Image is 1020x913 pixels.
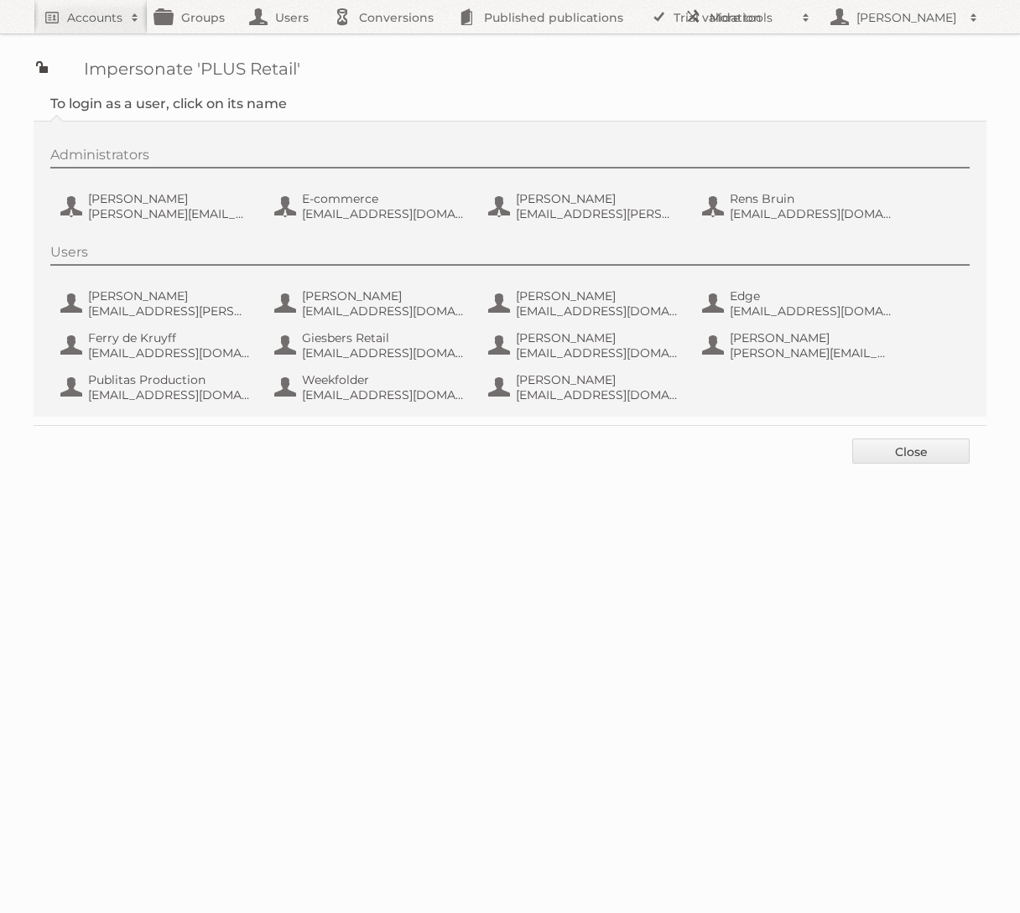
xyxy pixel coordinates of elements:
span: [PERSON_NAME] [516,288,679,303]
button: [PERSON_NAME] [EMAIL_ADDRESS][PERSON_NAME][DOMAIN_NAME] [487,189,684,223]
a: Close [852,438,970,464]
span: Giesbers Retail [302,330,465,345]
span: [PERSON_NAME] [516,191,679,206]
button: [PERSON_NAME] [EMAIL_ADDRESS][DOMAIN_NAME] [487,287,684,320]
span: [EMAIL_ADDRESS][DOMAIN_NAME] [302,387,465,402]
span: [EMAIL_ADDRESS][DOMAIN_NAME] [730,206,892,221]
span: [PERSON_NAME][EMAIL_ADDRESS][DOMAIN_NAME] [88,206,251,221]
button: Rens Bruin [EMAIL_ADDRESS][DOMAIN_NAME] [700,189,898,223]
span: [EMAIL_ADDRESS][DOMAIN_NAME] [88,345,251,361]
span: Rens Bruin [730,191,892,206]
button: Giesbers Retail [EMAIL_ADDRESS][DOMAIN_NAME] [273,329,470,362]
span: Publitas Production [88,372,251,387]
button: [PERSON_NAME] [EMAIL_ADDRESS][DOMAIN_NAME] [273,287,470,320]
span: [PERSON_NAME] [88,191,251,206]
span: [PERSON_NAME] [516,372,679,387]
span: E-commerce [302,191,465,206]
span: [EMAIL_ADDRESS][DOMAIN_NAME] [730,303,892,319]
span: [EMAIL_ADDRESS][DOMAIN_NAME] [88,387,251,402]
span: [EMAIL_ADDRESS][DOMAIN_NAME] [516,303,679,319]
span: [EMAIL_ADDRESS][PERSON_NAME][DOMAIN_NAME] [516,206,679,221]
button: Weekfolder [EMAIL_ADDRESS][DOMAIN_NAME] [273,371,470,404]
div: Users [50,244,970,266]
span: [PERSON_NAME] [516,330,679,345]
span: [EMAIL_ADDRESS][DOMAIN_NAME] [302,206,465,221]
button: Edge [EMAIL_ADDRESS][DOMAIN_NAME] [700,287,898,320]
span: [EMAIL_ADDRESS][DOMAIN_NAME] [516,345,679,361]
span: [EMAIL_ADDRESS][DOMAIN_NAME] [302,345,465,361]
button: [PERSON_NAME] [EMAIL_ADDRESS][PERSON_NAME][DOMAIN_NAME] [59,287,256,320]
button: Ferry de Kruyff [EMAIL_ADDRESS][DOMAIN_NAME] [59,329,256,362]
h2: More tools [710,9,794,26]
span: [EMAIL_ADDRESS][DOMAIN_NAME] [516,387,679,402]
div: Administrators [50,147,970,169]
button: E-commerce [EMAIL_ADDRESS][DOMAIN_NAME] [273,189,470,223]
button: [PERSON_NAME] [PERSON_NAME][EMAIL_ADDRESS][DOMAIN_NAME] [59,189,256,223]
button: [PERSON_NAME] [EMAIL_ADDRESS][DOMAIN_NAME] [487,329,684,362]
span: [PERSON_NAME] [730,330,892,345]
button: Publitas Production [EMAIL_ADDRESS][DOMAIN_NAME] [59,371,256,404]
button: [PERSON_NAME] [EMAIL_ADDRESS][DOMAIN_NAME] [487,371,684,404]
span: [EMAIL_ADDRESS][PERSON_NAME][DOMAIN_NAME] [88,303,251,319]
h2: [PERSON_NAME] [852,9,961,26]
button: [PERSON_NAME] [PERSON_NAME][EMAIL_ADDRESS][DOMAIN_NAME] [700,329,898,362]
legend: To login as a user, click on its name [50,96,287,112]
span: [PERSON_NAME] [88,288,251,303]
span: Weekfolder [302,372,465,387]
span: [EMAIL_ADDRESS][DOMAIN_NAME] [302,303,465,319]
h2: Accounts [67,9,122,26]
h1: Impersonate 'PLUS Retail' [34,59,986,79]
span: Ferry de Kruyff [88,330,251,345]
span: [PERSON_NAME] [302,288,465,303]
span: [PERSON_NAME][EMAIL_ADDRESS][DOMAIN_NAME] [730,345,892,361]
span: Edge [730,288,892,303]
